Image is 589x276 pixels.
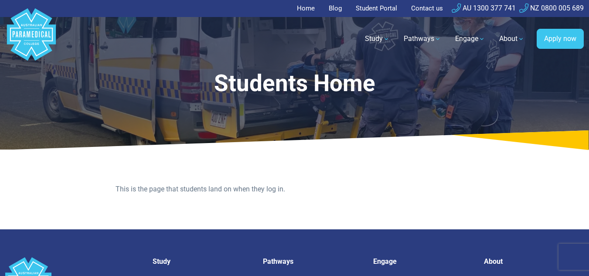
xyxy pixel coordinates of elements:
p: This is the page that students land on when they log in. [116,184,474,194]
h5: Engage [373,257,473,266]
a: Australian Paramedical College [5,17,58,61]
a: Apply now [537,29,584,49]
a: Study [360,27,395,51]
a: About [494,27,530,51]
a: Pathways [398,27,446,51]
a: Engage [450,27,490,51]
h1: Students Home [78,70,511,97]
a: NZ 0800 005 689 [519,4,584,12]
h5: About [484,257,584,266]
h5: Study [153,257,252,266]
h5: Pathways [263,257,363,266]
a: AU 1300 377 741 [452,4,516,12]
